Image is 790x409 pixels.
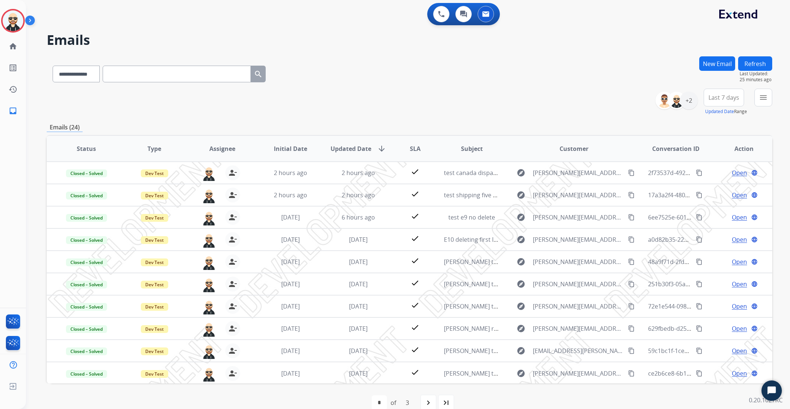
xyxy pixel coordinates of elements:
[281,213,300,221] span: [DATE]
[254,70,263,79] mat-icon: search
[749,396,783,405] p: 0.20.1027RC
[274,169,307,177] span: 2 hours ago
[533,346,624,355] span: [EMAIL_ADDRESS][PERSON_NAME][DOMAIN_NAME]
[281,347,300,355] span: [DATE]
[732,369,747,378] span: Open
[228,168,237,177] mat-icon: person_remove
[696,347,703,354] mat-icon: content_copy
[517,213,525,222] mat-icon: explore
[66,214,107,222] span: Closed – Solved
[517,346,525,355] mat-icon: explore
[274,144,307,153] span: Initial Date
[648,369,762,377] span: ce2b6ce8-6b15-48c0-b76e-1bd737b08fa5
[228,280,237,288] mat-icon: person_remove
[740,71,772,77] span: Last Updated:
[411,278,419,287] mat-icon: check
[202,321,216,337] img: agent-avatar
[411,345,419,354] mat-icon: check
[281,280,300,288] span: [DATE]
[141,169,168,177] span: Dev Test
[281,369,300,377] span: [DATE]
[281,324,300,333] span: [DATE]
[281,302,300,310] span: [DATE]
[77,144,96,153] span: Status
[391,398,396,407] div: of
[628,325,635,332] mat-icon: content_copy
[444,347,507,355] span: [PERSON_NAME] test 3
[628,303,635,310] mat-icon: content_copy
[47,123,83,132] p: Emails (24)
[342,213,375,221] span: 6 hours ago
[696,192,703,198] mat-icon: content_copy
[9,63,17,72] mat-icon: list_alt
[411,368,419,377] mat-icon: check
[740,77,772,83] span: 25 minutes ago
[652,144,700,153] span: Conversation ID
[517,324,525,333] mat-icon: explore
[517,302,525,311] mat-icon: explore
[66,169,107,177] span: Closed – Solved
[274,191,307,199] span: 2 hours ago
[444,169,502,177] span: test canada dispatch
[349,302,368,310] span: [DATE]
[704,89,744,106] button: Last 7 days
[411,212,419,221] mat-icon: check
[9,106,17,115] mat-icon: inbox
[533,324,624,333] span: [PERSON_NAME][EMAIL_ADDRESS][PERSON_NAME][DOMAIN_NAME]
[732,213,747,222] span: Open
[202,232,216,248] img: agent-avatar
[704,136,772,162] th: Action
[696,281,703,287] mat-icon: content_copy
[349,347,368,355] span: [DATE]
[444,324,525,333] span: [PERSON_NAME] replace chip
[517,191,525,199] mat-icon: explore
[628,169,635,176] mat-icon: content_copy
[751,325,758,332] mat-icon: language
[228,235,237,244] mat-icon: person_remove
[349,235,368,244] span: [DATE]
[349,369,368,377] span: [DATE]
[141,281,168,288] span: Dev Test
[141,258,168,266] span: Dev Test
[202,277,216,292] img: agent-avatar
[696,214,703,221] mat-icon: content_copy
[705,108,747,115] span: Range
[533,168,624,177] span: [PERSON_NAME][EMAIL_ADDRESS][PERSON_NAME][DOMAIN_NAME]
[751,214,758,221] mat-icon: language
[648,169,760,177] span: 2f73537d-4928-4d10-874c-3813215ce6cc
[628,258,635,265] mat-icon: content_copy
[202,254,216,270] img: agent-avatar
[628,236,635,243] mat-icon: content_copy
[442,398,451,407] mat-icon: last_page
[202,188,216,203] img: agent-avatar
[517,168,525,177] mat-icon: explore
[411,167,419,176] mat-icon: check
[533,191,624,199] span: [PERSON_NAME][EMAIL_ADDRESS][PERSON_NAME][DOMAIN_NAME]
[732,324,747,333] span: Open
[342,169,375,177] span: 2 hours ago
[202,299,216,314] img: agent-avatar
[696,370,703,377] mat-icon: content_copy
[680,92,698,109] div: +2
[696,236,703,243] mat-icon: content_copy
[648,213,762,221] span: 6ee7525e-6010-4853-89ce-e0b6e8a39797
[648,191,761,199] span: 17a3a2f4-4802-4cd5-b81c-847863241127
[147,144,161,153] span: Type
[628,281,635,287] mat-icon: content_copy
[533,257,624,266] span: [PERSON_NAME][EMAIL_ADDRESS][PERSON_NAME][DOMAIN_NAME]
[228,302,237,311] mat-icon: person_remove
[751,370,758,377] mat-icon: language
[628,214,635,221] mat-icon: content_copy
[349,324,368,333] span: [DATE]
[141,192,168,199] span: Dev Test
[228,191,237,199] mat-icon: person_remove
[202,343,216,359] img: agent-avatar
[141,236,168,244] span: Dev Test
[448,213,495,221] span: test e9 no delete
[628,192,635,198] mat-icon: content_copy
[66,258,107,266] span: Closed – Solved
[533,369,624,378] span: [PERSON_NAME][EMAIL_ADDRESS][PERSON_NAME][DOMAIN_NAME]
[141,370,168,378] span: Dev Test
[767,386,777,396] svg: Open Chat
[411,234,419,243] mat-icon: check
